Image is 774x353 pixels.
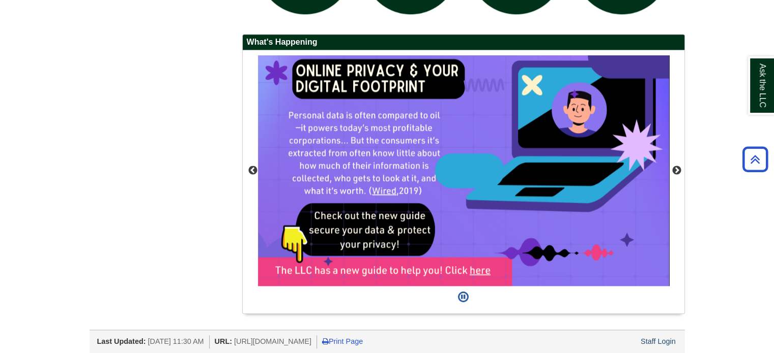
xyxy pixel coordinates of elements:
[243,35,684,50] h2: What's Happening
[322,338,329,345] i: Print Page
[455,286,472,308] button: Pause
[739,152,771,166] a: Back to Top
[672,166,682,176] button: Next
[97,337,146,345] span: Last Updated:
[215,337,232,345] span: URL:
[248,166,258,176] button: Previous
[148,337,204,345] span: [DATE] 11:30 AM
[258,55,669,286] div: This box contains rotating images
[322,337,363,345] a: Print Page
[641,337,676,345] a: Staff Login
[234,337,311,345] span: [URL][DOMAIN_NAME]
